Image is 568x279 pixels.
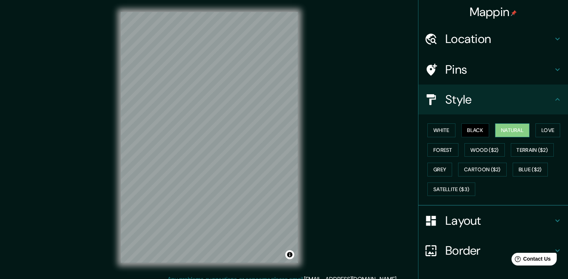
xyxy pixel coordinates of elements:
[511,143,554,157] button: Terrain ($2)
[461,123,489,137] button: Black
[427,143,458,157] button: Forest
[445,243,553,258] h4: Border
[285,250,294,259] button: Toggle attribution
[427,123,455,137] button: White
[427,183,475,196] button: Satellite ($3)
[445,62,553,77] h4: Pins
[418,236,568,266] div: Border
[445,31,553,46] h4: Location
[535,123,560,137] button: Love
[418,55,568,85] div: Pins
[458,163,507,177] button: Cartoon ($2)
[418,24,568,54] div: Location
[470,4,517,19] h4: Mappin
[495,123,529,137] button: Natural
[121,12,298,263] canvas: Map
[427,163,452,177] button: Grey
[513,163,548,177] button: Blue ($2)
[418,206,568,236] div: Layout
[501,250,560,271] iframe: Help widget launcher
[418,85,568,114] div: Style
[445,213,553,228] h4: Layout
[464,143,505,157] button: Wood ($2)
[511,10,517,16] img: pin-icon.png
[445,92,553,107] h4: Style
